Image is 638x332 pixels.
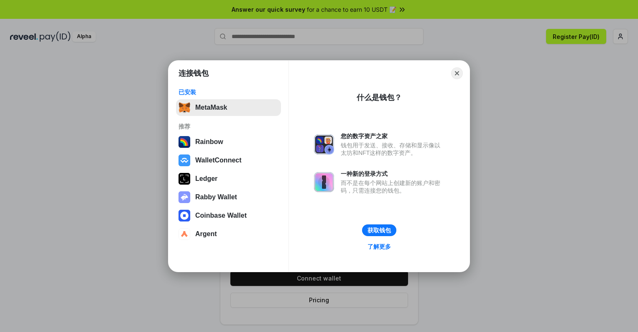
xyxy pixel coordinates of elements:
div: 钱包用于发送、接收、存储和显示像以太坊和NFT这样的数字资产。 [341,142,444,157]
div: Rainbow [195,138,223,146]
h1: 连接钱包 [179,68,209,78]
img: svg+xml,%3Csvg%20width%3D%2228%22%20height%3D%2228%22%20viewBox%3D%220%200%2028%2028%22%20fill%3D... [179,228,190,240]
img: svg+xml,%3Csvg%20xmlns%3D%22http%3A%2F%2Fwww.w3.org%2F2000%2Fsvg%22%20fill%3D%22none%22%20viewBox... [314,172,334,192]
button: Rabby Wallet [176,189,281,206]
div: 一种新的登录方式 [341,170,444,178]
button: Rainbow [176,134,281,150]
div: Ledger [195,175,217,183]
div: 而不是在每个网站上创建新的账户和密码，只需连接您的钱包。 [341,179,444,194]
button: Ledger [176,170,281,187]
img: svg+xml,%3Csvg%20xmlns%3D%22http%3A%2F%2Fwww.w3.org%2F2000%2Fsvg%22%20fill%3D%22none%22%20viewBox... [314,134,334,154]
div: 您的数字资产之家 [341,132,444,140]
button: Argent [176,226,281,242]
button: Coinbase Wallet [176,207,281,224]
img: svg+xml,%3Csvg%20fill%3D%22none%22%20height%3D%2233%22%20viewBox%3D%220%200%2035%2033%22%20width%... [179,102,190,113]
img: svg+xml,%3Csvg%20width%3D%22120%22%20height%3D%22120%22%20viewBox%3D%220%200%20120%20120%22%20fil... [179,136,190,148]
img: svg+xml,%3Csvg%20xmlns%3D%22http%3A%2F%2Fwww.w3.org%2F2000%2Fsvg%22%20fill%3D%22none%22%20viewBox... [179,191,190,203]
button: 获取钱包 [362,224,396,236]
div: 了解更多 [367,243,391,250]
div: Coinbase Wallet [195,212,247,219]
button: Close [451,67,463,79]
a: 了解更多 [362,241,396,252]
img: svg+xml,%3Csvg%20width%3D%2228%22%20height%3D%2228%22%20viewBox%3D%220%200%2028%2028%22%20fill%3D... [179,154,190,166]
button: WalletConnect [176,152,281,169]
div: 获取钱包 [367,226,391,234]
div: MetaMask [195,104,227,111]
div: Rabby Wallet [195,193,237,201]
div: 推荐 [179,123,278,130]
div: 什么是钱包？ [357,93,402,103]
img: svg+xml,%3Csvg%20width%3D%2228%22%20height%3D%2228%22%20viewBox%3D%220%200%2028%2028%22%20fill%3D... [179,210,190,221]
div: WalletConnect [195,157,242,164]
div: 已安装 [179,88,278,96]
div: Argent [195,230,217,238]
img: svg+xml,%3Csvg%20xmlns%3D%22http%3A%2F%2Fwww.w3.org%2F2000%2Fsvg%22%20width%3D%2228%22%20height%3... [179,173,190,185]
button: MetaMask [176,99,281,116]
